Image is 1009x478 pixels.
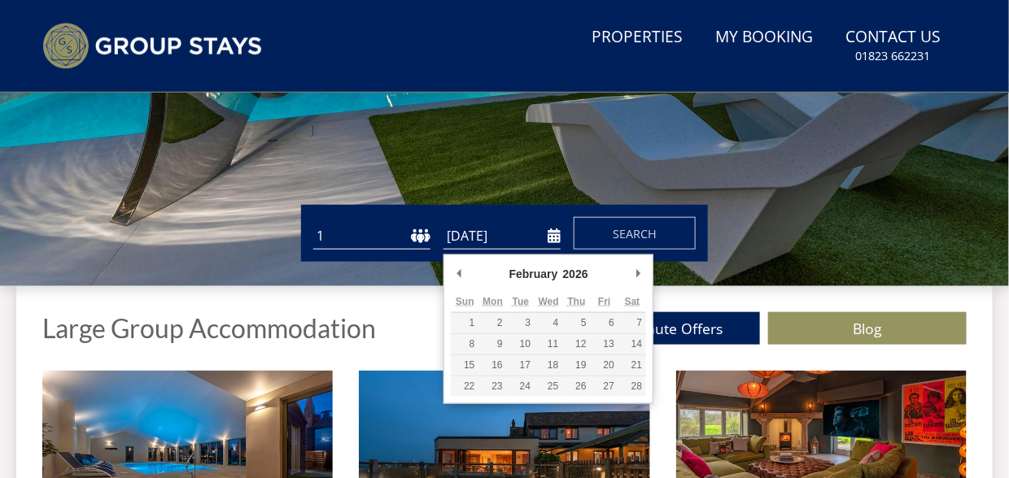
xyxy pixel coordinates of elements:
[42,23,262,69] img: Group Stays
[618,376,646,397] button: 28
[613,226,657,241] span: Search
[451,262,467,286] button: Previous Month
[856,48,931,64] small: 01823 662231
[574,217,696,250] button: Search
[507,262,561,286] div: February
[618,355,646,376] button: 21
[535,313,562,333] button: 4
[479,313,507,333] button: 2
[513,296,529,307] abbr: Tuesday
[598,296,610,307] abbr: Friday
[479,376,507,397] button: 23
[479,355,507,376] button: 16
[451,376,478,397] button: 22
[561,312,760,344] a: Last Minute Offers
[507,313,535,333] button: 3
[585,20,689,56] a: Properties
[535,334,562,354] button: 11
[443,223,561,250] input: Arrival Date
[768,312,967,344] a: Blog
[591,313,618,333] button: 6
[591,355,618,376] button: 20
[561,262,591,286] div: 2026
[709,20,819,56] a: My Booking
[539,296,559,307] abbr: Wednesday
[562,376,590,397] button: 26
[483,296,503,307] abbr: Monday
[591,334,618,354] button: 13
[42,314,376,342] h1: Large Group Accommodation
[507,355,535,376] button: 17
[562,334,590,354] button: 12
[479,334,507,354] button: 9
[618,334,646,354] button: 14
[839,20,947,72] a: Contact Us01823 662231
[451,334,478,354] button: 8
[535,355,562,376] button: 18
[507,376,535,397] button: 24
[451,355,478,376] button: 15
[562,355,590,376] button: 19
[507,334,535,354] button: 10
[630,262,646,286] button: Next Month
[451,313,478,333] button: 1
[456,296,474,307] abbr: Sunday
[562,313,590,333] button: 5
[618,313,646,333] button: 7
[625,296,640,307] abbr: Saturday
[591,376,618,397] button: 27
[568,296,586,307] abbr: Thursday
[535,376,562,397] button: 25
